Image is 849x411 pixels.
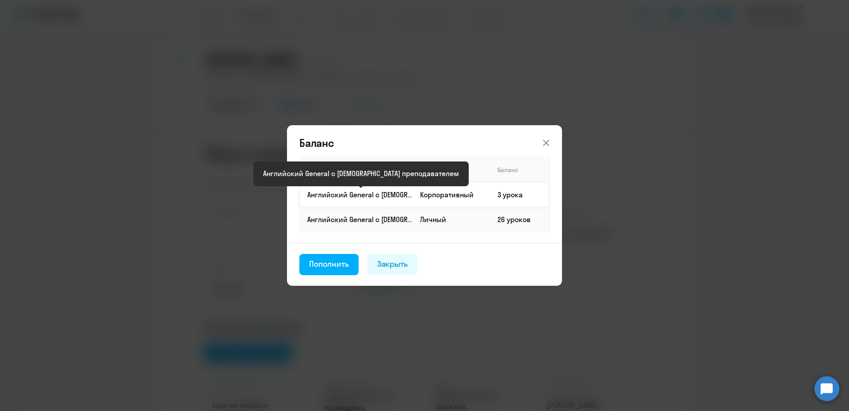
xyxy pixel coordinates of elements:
th: Баланс [490,157,549,182]
header: Баланс [287,136,562,150]
th: Способ оплаты [413,157,490,182]
td: Корпоративный [413,182,490,207]
div: Английский General с [DEMOGRAPHIC_DATA] преподавателем [263,168,459,179]
p: Английский General с [DEMOGRAPHIC_DATA] преподавателем [307,190,413,200]
button: Пополнить [299,254,359,275]
p: Английский General с [DEMOGRAPHIC_DATA] преподавателем [307,215,413,224]
th: Продукт [300,157,413,182]
td: Личный [413,207,490,232]
td: 26 уроков [490,207,549,232]
button: Закрыть [367,254,418,275]
td: 3 урока [490,182,549,207]
div: Закрыть [377,258,408,270]
div: Пополнить [309,258,349,270]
